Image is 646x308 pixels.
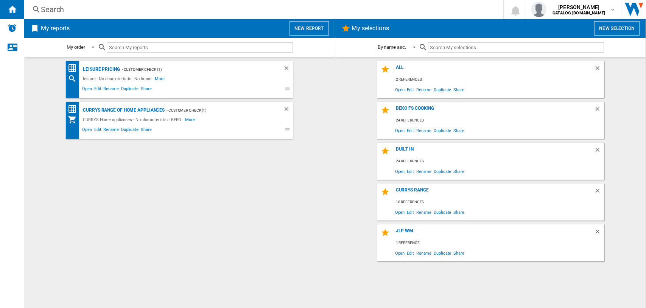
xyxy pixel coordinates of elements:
div: BEKO FS COOKING [394,106,594,116]
div: built in [394,146,594,157]
span: Share [140,85,153,94]
span: Share [140,126,153,135]
div: Delete [283,65,293,74]
span: Rename [415,207,433,217]
div: Currys Range of Home appliances [81,106,165,115]
button: New report [290,21,328,36]
div: 2 references [394,75,604,84]
span: Open [394,84,406,95]
div: Delete [594,187,604,198]
img: profile.jpg [531,2,546,17]
span: Open [394,166,406,176]
input: Search My reports [107,42,293,53]
span: Open [81,126,93,135]
span: Duplicate [120,126,140,135]
div: My order [67,44,85,50]
div: Price Matrix [68,104,81,114]
div: My Assortment [68,115,81,124]
div: 24 references [394,157,604,166]
input: Search My selections [428,42,604,53]
span: Edit [406,207,415,217]
div: Delete [283,106,293,115]
span: Rename [415,166,433,176]
span: Edit [406,125,415,135]
b: CATALOG [DOMAIN_NAME] [553,11,605,16]
span: More [155,74,166,83]
span: Duplicate [433,84,452,95]
div: 10 references [394,198,604,207]
span: Share [452,166,465,176]
div: Currys Range [394,187,594,198]
span: Rename [415,248,433,258]
div: - Customer Check (1) [165,106,268,115]
span: Open [394,248,406,258]
div: Delete [594,228,604,238]
span: Edit [93,85,103,94]
span: Share [452,248,465,258]
div: By name asc. [378,44,406,50]
img: alerts-logo.svg [8,23,17,33]
span: Duplicate [433,207,452,217]
span: Open [81,85,93,94]
div: 24 references [394,116,604,125]
span: Duplicate [120,85,140,94]
h2: My reports [39,21,71,36]
span: Rename [415,84,433,95]
div: Search [41,4,483,15]
div: Delete [594,65,604,75]
span: More [185,115,196,124]
span: Share [452,207,465,217]
span: Rename [415,125,433,135]
div: CURRYS:Home appliances - No characteristic - BEKO [81,115,185,124]
div: leisure - No characteristic - No brand [81,74,155,83]
span: Duplicate [433,248,452,258]
div: Search [68,74,81,83]
span: Open [394,125,406,135]
div: Delete [594,106,604,116]
div: - Customer Check (1) [120,65,268,74]
span: [PERSON_NAME] [553,3,605,11]
h2: My selections [350,21,391,36]
span: Share [452,84,465,95]
span: Edit [406,248,415,258]
div: Price Matrix [68,64,81,73]
span: Open [394,207,406,217]
div: Delete [594,146,604,157]
span: Rename [102,85,120,94]
span: Duplicate [433,125,452,135]
button: New selection [594,21,640,36]
span: Edit [406,84,415,95]
span: Duplicate [433,166,452,176]
span: Share [452,125,465,135]
div: JLP WM [394,228,594,238]
div: leisure Pricing [81,65,120,74]
div: all [394,65,594,75]
div: 1 reference [394,238,604,248]
span: Edit [406,166,415,176]
span: Rename [102,126,120,135]
span: Edit [93,126,103,135]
